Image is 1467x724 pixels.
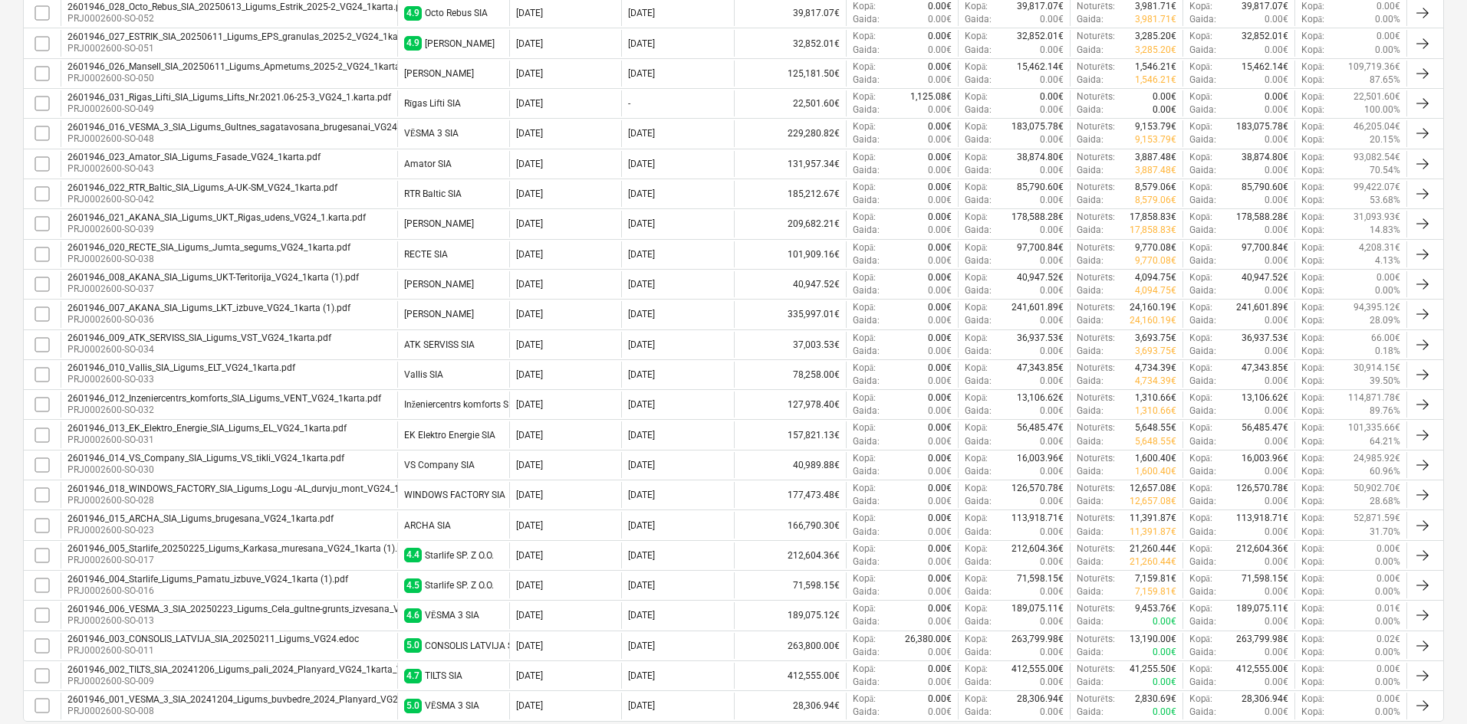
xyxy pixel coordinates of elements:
[1153,90,1176,103] p: 0.00€
[67,61,416,72] div: 2601946_026_Mansell_SIA_20250611_Ligums_Apmetums_2025-2_VG24_1karta.pdf
[1301,241,1324,254] p: Kopā :
[1301,301,1324,314] p: Kopā :
[1135,61,1176,74] p: 1,546.21€
[1040,90,1064,103] p: 0.00€
[734,332,846,358] div: 37,003.53€
[1370,224,1400,237] p: 14.83%
[1153,103,1176,116] p: 0.00€
[1077,301,1114,314] p: Noturēts :
[1370,133,1400,146] p: 20.15%
[928,13,952,26] p: 0.00€
[734,211,846,237] div: 209,682.21€
[1077,61,1114,74] p: Noturēts :
[734,512,846,538] div: 166,790.30€
[1077,314,1104,327] p: Gaida :
[1189,74,1216,87] p: Gaida :
[1011,120,1064,133] p: 183,075.78€
[1040,194,1064,207] p: 0.00€
[1189,90,1212,103] p: Kopā :
[1377,271,1400,284] p: 0.00€
[853,151,876,164] p: Kopā :
[1375,44,1400,57] p: 0.00%
[1011,211,1064,224] p: 178,588.28€
[1077,103,1104,116] p: Gaida :
[734,362,846,388] div: 78,258.00€
[1301,13,1324,26] p: Kopā :
[1077,13,1104,26] p: Gaida :
[1189,224,1216,237] p: Gaida :
[1301,211,1324,224] p: Kopā :
[1265,90,1288,103] p: 0.00€
[1077,284,1104,297] p: Gaida :
[1377,30,1400,43] p: 0.00€
[853,224,880,237] p: Gaida :
[1040,44,1064,57] p: 0.00€
[928,181,952,194] p: 0.00€
[628,8,655,18] div: [DATE]
[734,90,846,116] div: 22,501.60€
[1040,224,1064,237] p: 0.00€
[965,301,988,314] p: Kopā :
[734,61,846,87] div: 125,181.50€
[734,120,846,146] div: 229,280.82€
[1017,241,1064,254] p: 97,700.84€
[404,249,448,260] div: RECTE SIA
[1301,103,1324,116] p: Kopā :
[67,303,350,313] div: 2601946_007_AKANA_SIA_Ligums_LKT_izbuve_VG24_1karta (1).pdf
[628,309,655,319] div: [DATE]
[928,74,952,87] p: 0.00€
[1375,284,1400,297] p: 0.00%
[1348,61,1400,74] p: 109,719.36€
[1135,181,1176,194] p: 8,579.06€
[853,314,880,327] p: Gaida :
[910,90,952,103] p: 1,125.08€
[1017,30,1064,43] p: 32,852.01€
[734,421,846,447] div: 157,821.13€
[67,313,350,326] p: PRJ0002600-SO-036
[1265,13,1288,26] p: 0.00€
[734,663,846,689] div: 412,555.00€
[1242,30,1288,43] p: 32,852.01€
[1135,241,1176,254] p: 9,770.08€
[1189,164,1216,177] p: Gaida :
[1189,284,1216,297] p: Gaida :
[1301,194,1324,207] p: Kopā :
[965,314,992,327] p: Gaida :
[516,309,543,319] div: [DATE]
[853,271,876,284] p: Kopā :
[67,72,416,85] p: PRJ0002600-SO-050
[853,74,880,87] p: Gaida :
[965,332,988,345] p: Kopā :
[965,133,992,146] p: Gaida :
[734,602,846,628] div: 189,075.12€
[1265,284,1288,297] p: 0.00€
[1130,224,1176,237] p: 17,858.83€
[1265,133,1288,146] p: 0.00€
[1265,224,1288,237] p: 0.00€
[1370,74,1400,87] p: 87.65%
[853,120,876,133] p: Kopā :
[734,151,846,177] div: 131,957.34€
[1077,133,1104,146] p: Gaida :
[516,38,543,49] div: [DATE]
[1189,254,1216,267] p: Gaida :
[1135,74,1176,87] p: 1,546.21€
[1077,224,1104,237] p: Gaida :
[1077,30,1114,43] p: Noturēts :
[628,249,655,260] div: [DATE]
[1077,181,1114,194] p: Noturēts :
[67,182,337,193] div: 2601946_022_RTR_Baltic_SIA_Ligums_A-UK-SM_VG24_1karta.pdf
[1189,151,1212,164] p: Kopā :
[516,68,543,79] div: [DATE]
[1301,271,1324,284] p: Kopā :
[1077,332,1114,345] p: Noturēts :
[734,241,846,267] div: 101,909.16€
[1354,120,1400,133] p: 46,205.04€
[67,31,426,42] div: 2601946_027_ESTRIK_SIA_20250611_Ligums_EPS_granulas_2025-2_VG24_1karta.pdf
[67,133,444,146] p: PRJ0002600-SO-048
[67,253,350,266] p: PRJ0002600-SO-038
[1189,181,1212,194] p: Kopā :
[928,44,952,57] p: 0.00€
[965,241,988,254] p: Kopā :
[1301,314,1324,327] p: Kopā :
